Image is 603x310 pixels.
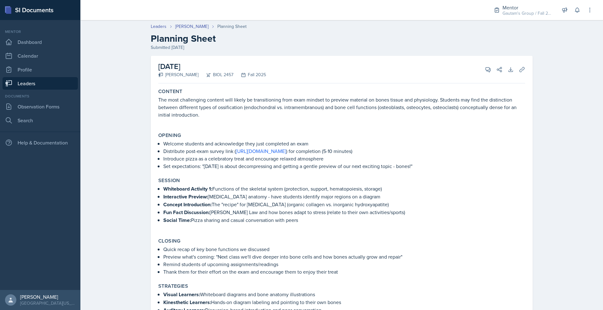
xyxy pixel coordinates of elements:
[163,217,191,224] strong: Social Time:
[236,148,286,155] a: [URL][DOMAIN_NAME]
[163,216,525,224] p: Pizza sharing and casual conversation with peers
[163,155,525,162] p: Introduce pizza as a celebratory treat and encourage relaxed atmosphere
[3,50,78,62] a: Calendar
[163,291,200,298] strong: Visual Learners:
[198,71,233,78] div: BIOL 2457
[20,294,75,300] div: [PERSON_NAME]
[158,283,188,289] label: Strategies
[163,201,525,208] p: The "recipe" for [MEDICAL_DATA] (organic collagen vs. inorganic hydroxyapatite)
[217,23,247,30] div: Planning Sheet
[503,10,553,17] div: Gautam's Group / Fall 2025
[158,61,266,72] h2: [DATE]
[163,162,525,170] p: Set expectations: "[DATE] is about decompressing and getting a gentle preview of our next excitin...
[151,33,533,44] h2: Planning Sheet
[175,23,209,30] a: [PERSON_NAME]
[163,291,525,298] p: Whiteboard diagrams and bone anatomy illustrations
[3,93,78,99] div: Documents
[163,193,525,201] p: [MEDICAL_DATA] anatomy - have students identify major regions on a diagram
[158,132,181,139] label: Opening
[3,136,78,149] div: Help & Documentation
[163,201,212,208] strong: Concept Introduction:
[163,260,525,268] p: Remind students of upcoming assignments/readings
[3,36,78,48] a: Dashboard
[163,185,525,193] p: Functions of the skeletal system (protection, support, hematopoiesis, storage)
[163,193,208,200] strong: Interactive Preview:
[233,71,266,78] div: Fall 2025
[3,114,78,127] a: Search
[3,29,78,34] div: Mentor
[503,4,553,11] div: Mentor
[163,299,211,306] strong: Kinesthetic Learners:
[158,71,198,78] div: [PERSON_NAME]
[163,209,210,216] strong: Fun Fact Discussion:
[20,300,75,306] div: [GEOGRAPHIC_DATA][US_STATE]
[3,77,78,90] a: Leaders
[151,23,166,30] a: Leaders
[158,88,182,95] label: Content
[158,238,181,244] label: Closing
[158,96,525,118] p: The most challenging content will likely be transitioning from exam mindset to preview material o...
[163,245,525,253] p: Quick recap of key bone functions we discussed
[163,268,525,276] p: Thank them for their effort on the exam and encourage them to enjoy their treat
[151,44,533,51] div: Submitted [DATE]
[163,147,525,155] p: Distribute post-exam survey link ( ) for completion (5-10 minutes)
[3,63,78,76] a: Profile
[163,140,525,147] p: Welcome students and acknowledge they just completed an exam
[3,100,78,113] a: Observation Forms
[163,185,212,192] strong: Whiteboard Activity 1:
[163,208,525,216] p: [PERSON_NAME] Law and how bones adapt to stress (relate to their own activities/sports)
[163,298,525,306] p: Hands-on diagram labeling and pointing to their own bones
[158,177,180,184] label: Session
[163,253,525,260] p: Preview what's coming: "Next class we'll dive deeper into bone cells and how bones actually grow ...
